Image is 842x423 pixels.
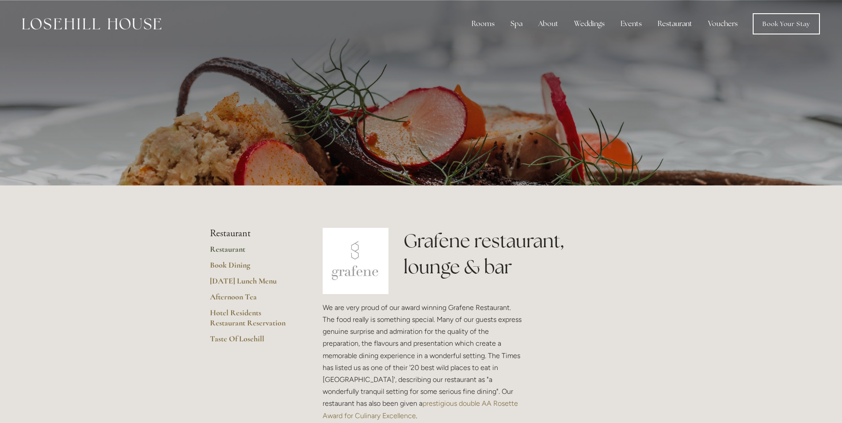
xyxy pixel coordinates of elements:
[210,244,294,260] a: Restaurant
[323,228,389,294] img: grafene.jpg
[531,15,565,33] div: About
[613,15,649,33] div: Events
[323,302,524,422] p: We are very proud of our award winning Grafene Restaurant. The food really is something special. ...
[210,292,294,308] a: Afternoon Tea
[701,15,745,33] a: Vouchers
[210,276,294,292] a: [DATE] Lunch Menu
[651,15,699,33] div: Restaurant
[404,228,632,280] h1: Grafene restaurant, lounge & bar
[465,15,502,33] div: Rooms
[567,15,612,33] div: Weddings
[210,228,294,239] li: Restaurant
[210,260,294,276] a: Book Dining
[22,18,161,30] img: Losehill House
[753,13,820,34] a: Book Your Stay
[323,399,520,419] a: prestigious double AA Rosette Award for Culinary Excellence
[210,334,294,350] a: Taste Of Losehill
[503,15,530,33] div: Spa
[210,308,294,334] a: Hotel Residents Restaurant Reservation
